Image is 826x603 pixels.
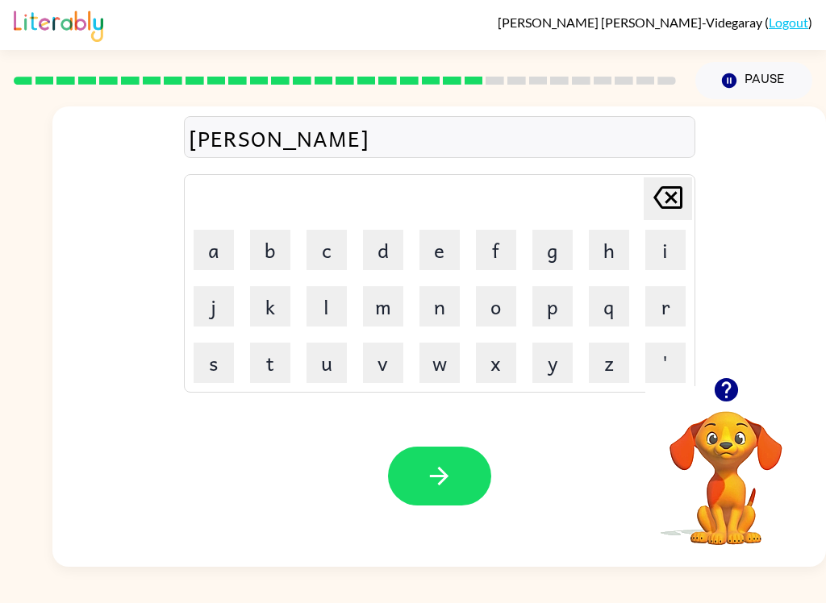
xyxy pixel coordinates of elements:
[645,343,686,383] button: '
[498,15,765,30] span: [PERSON_NAME] [PERSON_NAME]-Videgaray
[645,286,686,326] button: r
[498,15,812,30] div: ( )
[189,121,690,155] div: [PERSON_NAME]
[250,230,290,270] button: b
[589,286,629,326] button: q
[769,15,808,30] a: Logout
[363,286,403,326] button: m
[363,230,403,270] button: d
[250,286,290,326] button: k
[532,286,573,326] button: p
[645,386,807,547] video: Your browser must support playing .mp4 files to use Literably. Please try using another browser.
[307,230,347,270] button: c
[307,343,347,383] button: u
[476,343,516,383] button: x
[589,343,629,383] button: z
[419,343,460,383] button: w
[194,286,234,326] button: j
[194,343,234,383] button: s
[476,286,516,326] button: o
[419,286,460,326] button: n
[194,230,234,270] button: a
[645,230,686,270] button: i
[695,62,812,99] button: Pause
[363,343,403,383] button: v
[250,343,290,383] button: t
[532,343,573,383] button: y
[589,230,629,270] button: h
[476,230,516,270] button: f
[419,230,460,270] button: e
[14,6,103,42] img: Literably
[307,286,347,326] button: l
[532,230,573,270] button: g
